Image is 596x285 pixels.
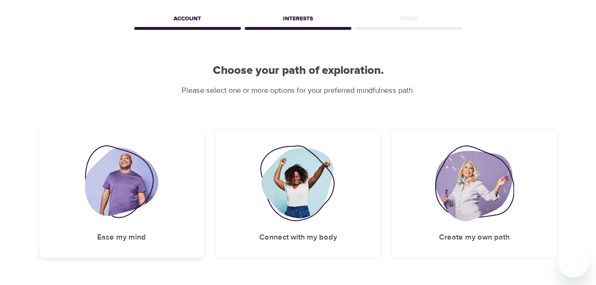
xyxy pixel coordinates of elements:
img: Ease my mind [85,145,158,221]
img: Connect with my body [260,145,337,221]
div: Create my own pathCreate my own path [392,130,557,258]
h5: Create my own path [439,232,510,242]
div: Connect with my bodyConnect with my body [216,130,381,258]
h2: Choose your path of exploration. [39,64,557,78]
h5: Connect with my body [259,232,337,242]
img: Create my own path [435,145,513,221]
p: Please select one or more options for your preferred mindfulness path. [39,85,557,96]
h5: Ease my mind [97,232,146,242]
div: Ease my mindEase my mind [39,130,204,258]
iframe: Button to launch messaging window [558,247,588,277]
